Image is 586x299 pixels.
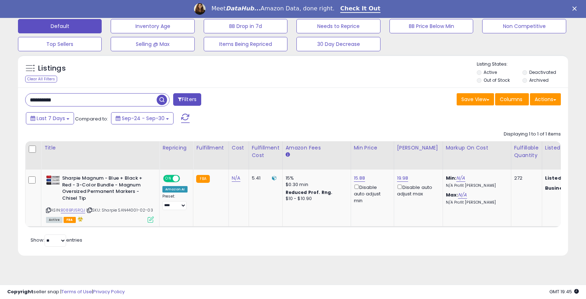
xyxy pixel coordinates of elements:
th: The percentage added to the cost of goods (COGS) that forms the calculator for Min & Max prices. [443,141,511,170]
div: Fulfillment Cost [252,144,280,159]
a: N/A [456,175,465,182]
span: FBA [64,217,76,223]
button: Top Sellers [18,37,102,51]
span: Compared to: [75,115,108,122]
b: Listed Price: [545,175,578,181]
a: 15.88 [354,175,365,182]
button: Last 7 Days [26,112,74,124]
div: Disable auto adjust max [397,183,437,197]
button: 30 Day Decrease [296,37,380,51]
div: Repricing [162,144,190,152]
label: Deactivated [529,69,556,75]
div: Preset: [162,194,188,210]
a: N/A [232,175,240,182]
button: Selling @ Max [111,37,194,51]
span: All listings currently available for purchase on Amazon [46,217,63,223]
div: 15% [286,175,345,181]
button: Save View [457,93,494,105]
span: Sep-24 - Sep-30 [122,115,165,122]
button: Filters [173,93,201,106]
strong: Copyright [7,288,33,295]
img: Profile image for Georgie [194,3,206,15]
button: Needs to Reprice [296,19,380,33]
div: Amazon AI [162,186,188,193]
b: Reduced Prof. Rng. [286,189,333,195]
i: DataHub... [226,5,260,12]
a: B08BPJ5RQJ [61,207,85,213]
p: N/A Profit [PERSON_NAME] [446,183,506,188]
b: Business Price: [545,185,585,191]
div: Clear All Filters [25,76,57,82]
p: N/A Profit [PERSON_NAME] [446,200,506,205]
small: FBA [196,175,209,183]
button: Actions [530,93,561,105]
b: Sharpie Magnum - Blue + Black + Red - 3-Color Bundle - Magnum Oversized Permanent Markers - Chise... [62,175,149,203]
div: $10 - $10.90 [286,196,345,202]
div: Title [44,144,156,152]
small: Amazon Fees. [286,152,290,158]
button: Sep-24 - Sep-30 [111,112,174,124]
a: Privacy Policy [93,288,125,295]
label: Archived [529,77,549,83]
div: Close [572,6,580,11]
button: Non Competitive [482,19,566,33]
div: Displaying 1 to 1 of 1 items [504,131,561,138]
button: Inventory Age [111,19,194,33]
div: 272 [514,175,536,181]
div: seller snap | | [7,289,125,295]
div: Disable auto adjust min [354,183,388,204]
div: Amazon Fees [286,144,348,152]
a: 19.98 [397,175,409,182]
div: [PERSON_NAME] [397,144,440,152]
button: BB Price Below Min [389,19,473,33]
b: Min: [446,175,457,181]
span: 2025-10-10 19:45 GMT [549,288,579,295]
p: Listing States: [477,61,568,68]
div: $0.30 min [286,181,345,188]
span: Show: entries [31,237,82,243]
div: ASIN: [46,175,154,222]
label: Out of Stock [484,77,510,83]
div: Markup on Cost [446,144,508,152]
div: Min Price [354,144,391,152]
button: BB Drop in 7d [204,19,287,33]
button: Items Being Repriced [204,37,287,51]
div: 5.41 [252,175,277,181]
div: Fulfillment [196,144,225,152]
b: Max: [446,191,458,198]
label: Active [484,69,497,75]
button: Columns [495,93,529,105]
img: 417-HG9h21L._SL40_.jpg [46,175,60,185]
button: Default [18,19,102,33]
a: Terms of Use [61,288,92,295]
a: Check It Out [340,5,380,13]
span: | SKU: Sharpie SAN44001-02-03 [86,207,153,213]
i: hazardous material [76,217,83,222]
span: ON [164,176,173,182]
span: Last 7 Days [37,115,65,122]
div: Meet Amazon Data, done right. [211,5,334,12]
div: Fulfillable Quantity [514,144,539,159]
span: Columns [500,96,522,103]
h5: Listings [38,63,66,73]
span: OFF [179,176,190,182]
div: Cost [232,144,246,152]
a: N/A [458,191,467,199]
